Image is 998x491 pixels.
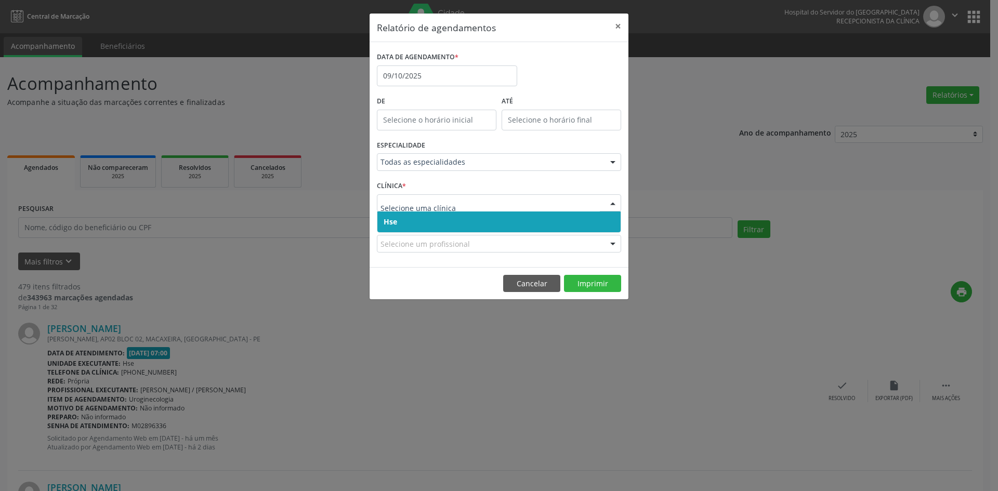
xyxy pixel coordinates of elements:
button: Cancelar [503,275,560,293]
label: DATA DE AGENDAMENTO [377,49,458,65]
input: Selecione uma clínica [380,198,600,219]
button: Imprimir [564,275,621,293]
input: Selecione o horário final [502,110,621,130]
h5: Relatório de agendamentos [377,21,496,34]
input: Selecione o horário inicial [377,110,496,130]
input: Selecione uma data ou intervalo [377,65,517,86]
label: CLÍNICA [377,178,406,194]
span: Hse [384,217,397,227]
span: Todas as especialidades [380,157,600,167]
label: De [377,94,496,110]
button: Close [608,14,628,39]
label: ATÉ [502,94,621,110]
span: Selecione um profissional [380,238,470,249]
label: ESPECIALIDADE [377,138,425,154]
